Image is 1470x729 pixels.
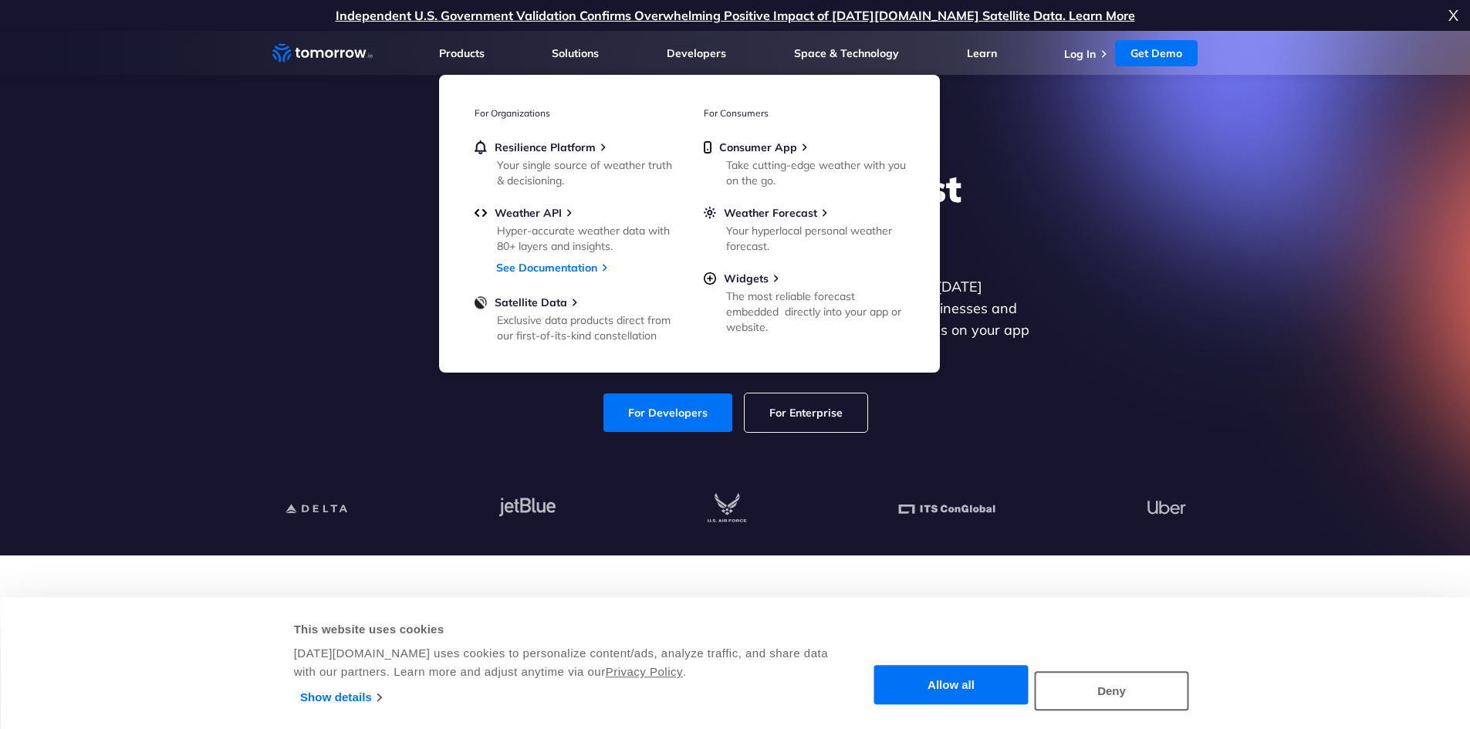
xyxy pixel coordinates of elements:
[475,295,675,340] a: Satellite DataExclusive data products direct from our first-of-its-kind constellation
[719,140,797,154] span: Consumer App
[336,8,1135,23] a: Independent U.S. Government Validation Confirms Overwhelming Positive Impact of [DATE][DOMAIN_NAM...
[552,46,599,60] a: Solutions
[497,312,677,343] div: Exclusive data products direct from our first-of-its-kind constellation
[1064,47,1096,61] a: Log In
[745,393,867,432] a: For Enterprise
[704,272,904,332] a: WidgetsThe most reliable forecast embedded directly into your app or website.
[1115,40,1198,66] a: Get Demo
[704,140,904,185] a: Consumer AppTake cutting-edge weather with you on the go.
[704,206,904,251] a: Weather ForecastYour hyperlocal personal weather forecast.
[475,140,675,185] a: Resilience PlatformYour single source of weather truth & decisioning.
[726,157,906,188] div: Take cutting-edge weather with you on the go.
[495,206,562,220] span: Weather API
[497,157,677,188] div: Your single source of weather truth & decisioning.
[438,276,1033,363] p: Get reliable and precise weather data through our free API. Count on [DATE][DOMAIN_NAME] for quic...
[794,46,899,60] a: Space & Technology
[294,644,830,681] div: [DATE][DOMAIN_NAME] uses cookies to personalize content/ads, analyze traffic, and share data with...
[606,665,683,678] a: Privacy Policy
[272,42,373,65] a: Home link
[704,272,716,285] img: plus-circle.svg
[726,223,906,254] div: Your hyperlocal personal weather forecast.
[495,140,596,154] span: Resilience Platform
[439,46,485,60] a: Products
[438,165,1033,258] h1: Explore the World’s Best Weather API
[300,686,381,709] a: Show details
[704,107,904,119] h3: For Consumers
[475,206,675,251] a: Weather APIHyper-accurate weather data with 80+ layers and insights.
[475,206,487,220] img: api.svg
[497,223,677,254] div: Hyper-accurate weather data with 80+ layers and insights.
[704,140,711,154] img: mobile.svg
[967,46,997,60] a: Learn
[496,261,597,275] a: See Documentation
[1035,671,1189,710] button: Deny
[495,295,567,309] span: Satellite Data
[603,393,732,432] a: For Developers
[475,295,487,309] img: satellite-data-menu.png
[726,289,906,335] div: The most reliable forecast embedded directly into your app or website.
[475,140,487,154] img: bell.svg
[704,206,716,220] img: sun.svg
[294,620,830,639] div: This website uses cookies
[724,206,817,220] span: Weather Forecast
[724,272,769,285] span: Widgets
[874,666,1029,705] button: Allow all
[667,46,726,60] a: Developers
[475,107,675,119] h3: For Organizations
